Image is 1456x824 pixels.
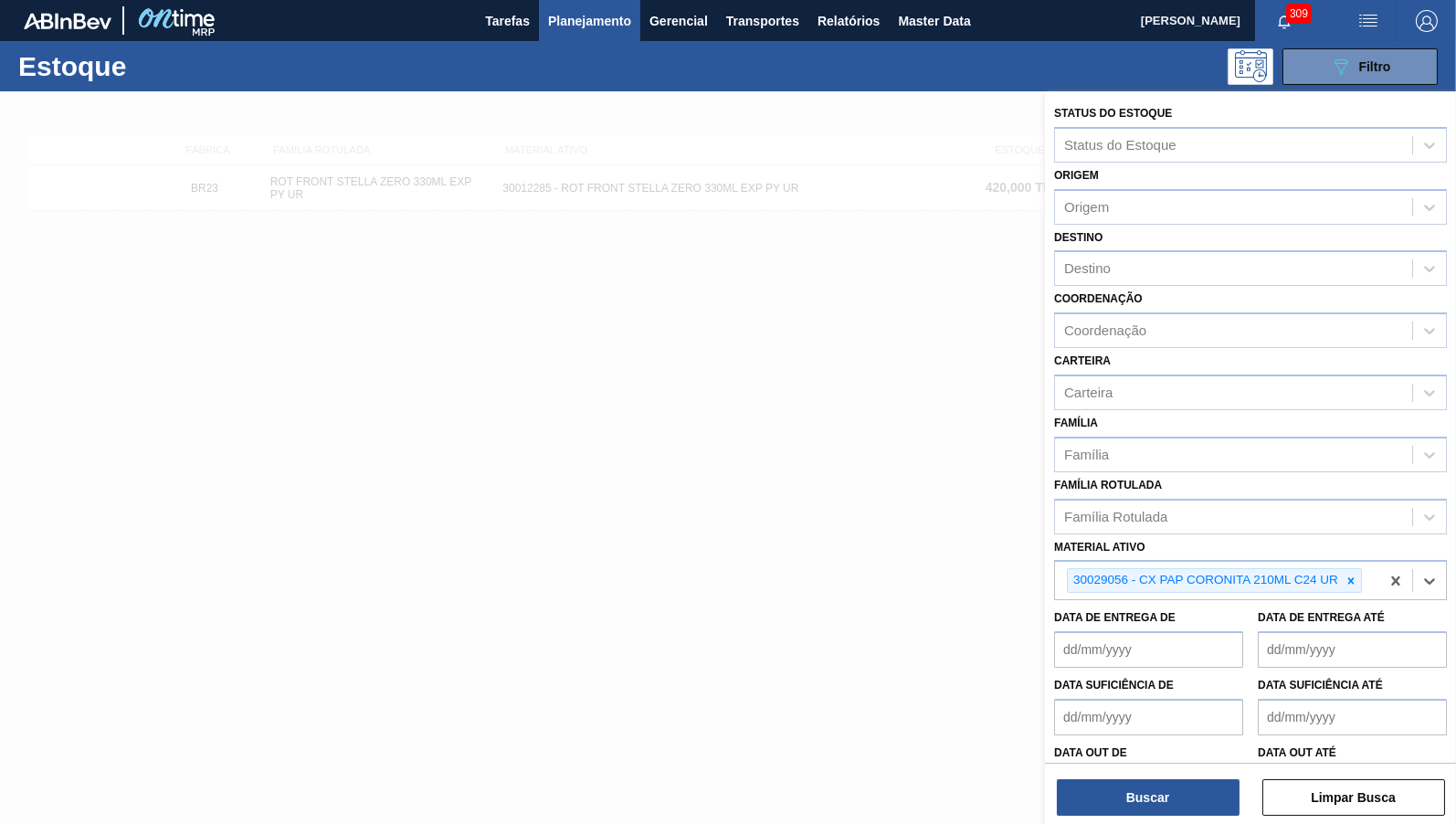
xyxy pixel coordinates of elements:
img: TNhmsLtSVTkK8tSr43FrP2fwEKptu5GPRR3wAAAABJRU5ErkJggg== [24,13,111,29]
label: Status do Estoque [1054,107,1172,120]
label: Família Rotulada [1054,479,1162,491]
span: Gerencial [649,10,708,32]
span: Relatórios [818,10,880,32]
label: Data de Entrega até [1258,611,1385,624]
img: Logout [1416,10,1438,32]
span: Planejamento [548,10,631,32]
label: Data suficiência até [1258,679,1383,692]
div: 30029056 - CX PAP CORONITA 210ML C24 UR [1068,569,1341,592]
span: Tarefas [485,10,530,32]
input: dd/mm/yyyy [1258,699,1447,735]
span: Transportes [726,10,799,32]
label: Carteira [1054,354,1111,367]
label: Data out até [1258,746,1336,759]
button: Notificações [1255,8,1314,34]
label: Data de Entrega de [1054,611,1176,624]
img: userActions [1357,10,1379,32]
button: Filtro [1282,48,1438,85]
span: Filtro [1359,59,1391,74]
div: Destino [1064,261,1111,277]
input: dd/mm/yyyy [1258,631,1447,668]
label: Destino [1054,231,1103,244]
div: Família [1064,447,1109,462]
div: Origem [1064,199,1109,215]
span: Master Data [898,10,970,32]
div: Status do Estoque [1064,137,1176,153]
label: Família [1054,417,1098,429]
div: Coordenação [1064,323,1146,339]
label: Coordenação [1054,292,1143,305]
label: Data suficiência de [1054,679,1174,692]
div: Carteira [1064,385,1113,400]
label: Material ativo [1054,541,1145,554]
label: Data out de [1054,746,1127,759]
input: dd/mm/yyyy [1054,699,1243,735]
label: Origem [1054,169,1099,182]
h1: Estoque [18,56,282,77]
input: dd/mm/yyyy [1054,631,1243,668]
div: Pogramando: nenhum usuário selecionado [1228,48,1273,85]
div: Família Rotulada [1064,509,1167,524]
span: 309 [1286,4,1312,24]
